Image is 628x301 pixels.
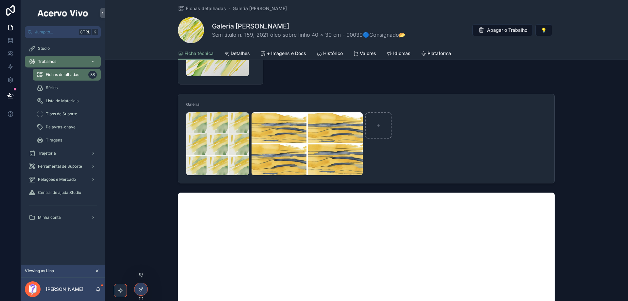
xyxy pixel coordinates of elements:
[323,50,343,57] span: Histórico
[317,47,343,61] a: Histórico
[252,112,363,175] img: criar-pinturas-abstratas-gestuais-com-tons-de-amarelo-e-leves-riscos-azuis-marinho-como-se-fossem...
[46,124,76,130] span: Palavras-chave
[224,47,250,61] a: Detalhes
[46,286,83,292] p: [PERSON_NAME]
[36,8,89,18] img: App logo
[38,190,81,195] span: Central de ajuda Studio
[541,27,547,33] span: 💡
[387,47,410,61] a: Idiomas
[33,134,101,146] a: Tiragens
[46,98,78,103] span: Lista de Materiais
[186,5,226,12] span: Fichas detalhadas
[535,24,552,36] button: 💡
[35,29,77,35] span: Jump to...
[46,138,62,143] span: Tiragens
[46,72,79,77] span: Fichas detalhadas
[38,177,76,182] span: Relações e Mercado
[38,215,61,220] span: Minha conta
[267,50,306,57] span: + Imagens e Docs
[33,82,101,94] a: Séries
[33,95,101,107] a: Lista de Materiais
[421,47,451,61] a: Plataforma
[25,174,101,185] a: Relações e Mercado
[25,268,54,273] span: Viewing as Lina
[393,50,410,57] span: Idiomas
[260,47,306,61] a: + Imagens e Docs
[25,187,101,198] a: Central de ajuda Studio
[184,50,214,57] span: Ficha técnica
[25,56,101,67] a: Trabalhos
[427,50,451,57] span: Plataforma
[33,121,101,133] a: Palavras-chave
[186,112,249,175] img: criar-pinturas-abstratas-gestuais-com-tons-de-primavera-e-leves-riscos-amarelos,--simulando-pintu...
[360,50,376,57] span: Valores
[92,29,97,35] span: K
[487,27,527,33] span: Apagar o Trabalho
[212,31,406,39] span: Sem título n. 159, 2021 óleo sobre linho 40 x 30 cm - 00039🔵Consignado📂
[33,108,101,120] a: Tipos de Suporte
[25,147,101,159] a: Trajetória
[79,29,91,35] span: Ctrl
[38,46,50,51] span: Studio
[33,69,101,81] a: Fichas detalhadas38
[212,22,406,31] h1: Galeria [PERSON_NAME]
[25,26,101,38] button: Jump to...CtrlK
[472,24,533,36] button: Apagar o Trabalho
[25,212,101,223] a: Minha conta
[178,5,226,12] a: Fichas detalhadas
[186,102,200,107] span: Galeria
[231,50,250,57] span: Detalhes
[178,47,214,60] a: Ficha técnica
[88,71,97,79] div: 38
[38,59,56,64] span: Trabalhos
[38,151,56,156] span: Trajetória
[46,85,58,90] span: Séries
[46,111,77,117] span: Tipos de Suporte
[233,5,287,12] a: Galeria [PERSON_NAME]
[25,43,101,54] a: Studio
[353,47,376,61] a: Valores
[25,160,101,172] a: Ferramental de Suporte
[38,164,82,169] span: Ferramental de Suporte
[21,38,105,232] div: scrollable content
